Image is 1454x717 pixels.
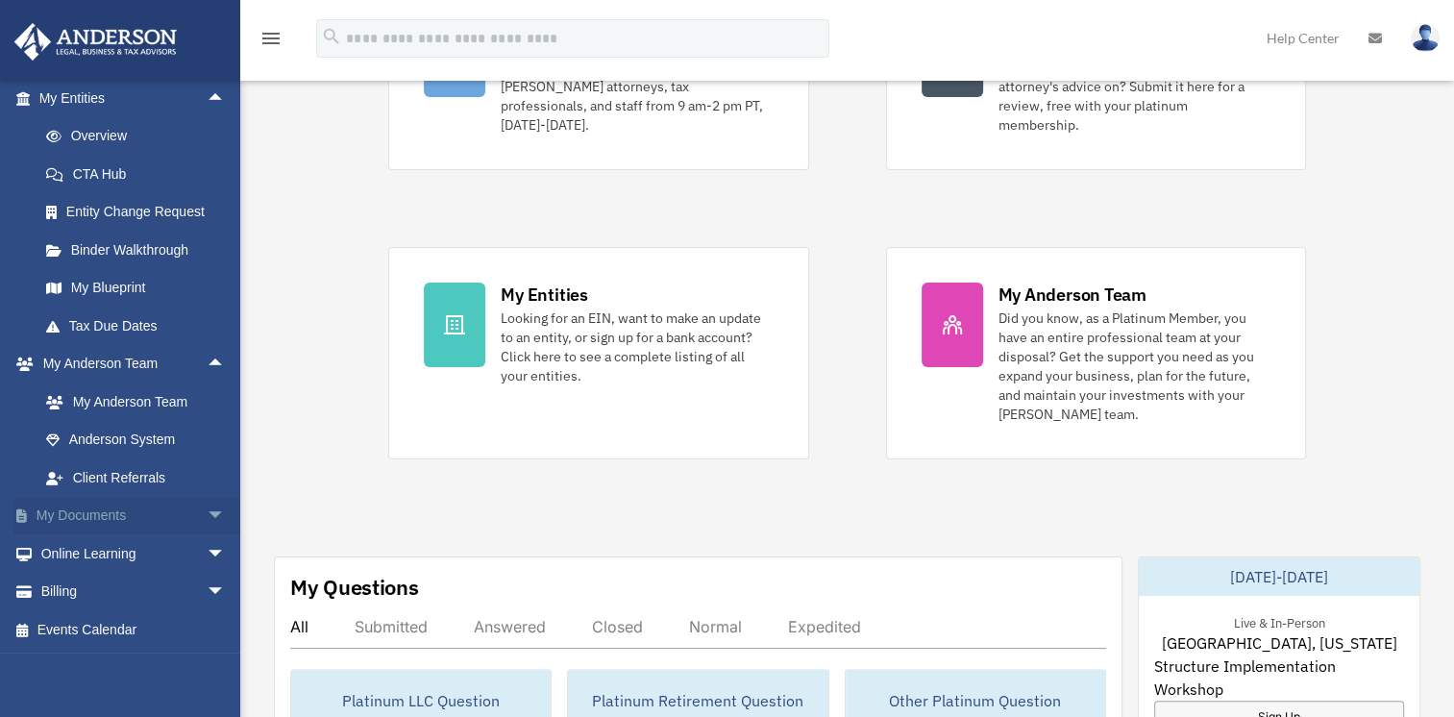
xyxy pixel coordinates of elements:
[13,534,255,573] a: Online Learningarrow_drop_down
[13,610,255,649] a: Events Calendar
[9,23,183,61] img: Anderson Advisors Platinum Portal
[207,534,245,574] span: arrow_drop_down
[27,193,255,232] a: Entity Change Request
[27,383,255,421] a: My Anderson Team
[207,497,245,536] span: arrow_drop_down
[27,307,255,345] a: Tax Due Dates
[259,27,283,50] i: menu
[689,617,742,636] div: Normal
[886,247,1306,459] a: My Anderson Team Did you know, as a Platinum Member, you have an entire professional team at your...
[388,247,808,459] a: My Entities Looking for an EIN, want to make an update to an entity, or sign up for a bank accoun...
[27,421,255,459] a: Anderson System
[355,617,428,636] div: Submitted
[27,155,255,193] a: CTA Hub
[321,26,342,47] i: search
[592,617,643,636] div: Closed
[1218,611,1340,631] div: Live & In-Person
[998,38,1270,135] div: Do you have a contract, rental agreement, or other legal document you would like an attorney's ad...
[501,309,773,385] div: Looking for an EIN, want to make an update to an entity, or sign up for a bank account? Click her...
[13,497,255,535] a: My Documentsarrow_drop_down
[998,309,1270,424] div: Did you know, as a Platinum Member, you have an entire professional team at your disposal? Get th...
[290,573,419,602] div: My Questions
[1411,24,1440,52] img: User Pic
[27,231,255,269] a: Binder Walkthrough
[474,617,546,636] div: Answered
[207,79,245,118] span: arrow_drop_up
[290,617,308,636] div: All
[998,283,1146,307] div: My Anderson Team
[13,573,255,611] a: Billingarrow_drop_down
[501,283,587,307] div: My Entities
[501,38,773,135] div: Further your learning and get your questions answered real-time with direct access to [PERSON_NAM...
[1161,631,1396,655] span: [GEOGRAPHIC_DATA], [US_STATE]
[27,117,255,156] a: Overview
[27,458,255,497] a: Client Referrals
[13,79,255,117] a: My Entitiesarrow_drop_up
[788,617,861,636] div: Expedited
[1154,655,1404,701] span: Structure Implementation Workshop
[259,34,283,50] a: menu
[207,345,245,384] span: arrow_drop_up
[207,573,245,612] span: arrow_drop_down
[1139,557,1419,596] div: [DATE]-[DATE]
[13,345,255,383] a: My Anderson Teamarrow_drop_up
[27,269,255,308] a: My Blueprint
